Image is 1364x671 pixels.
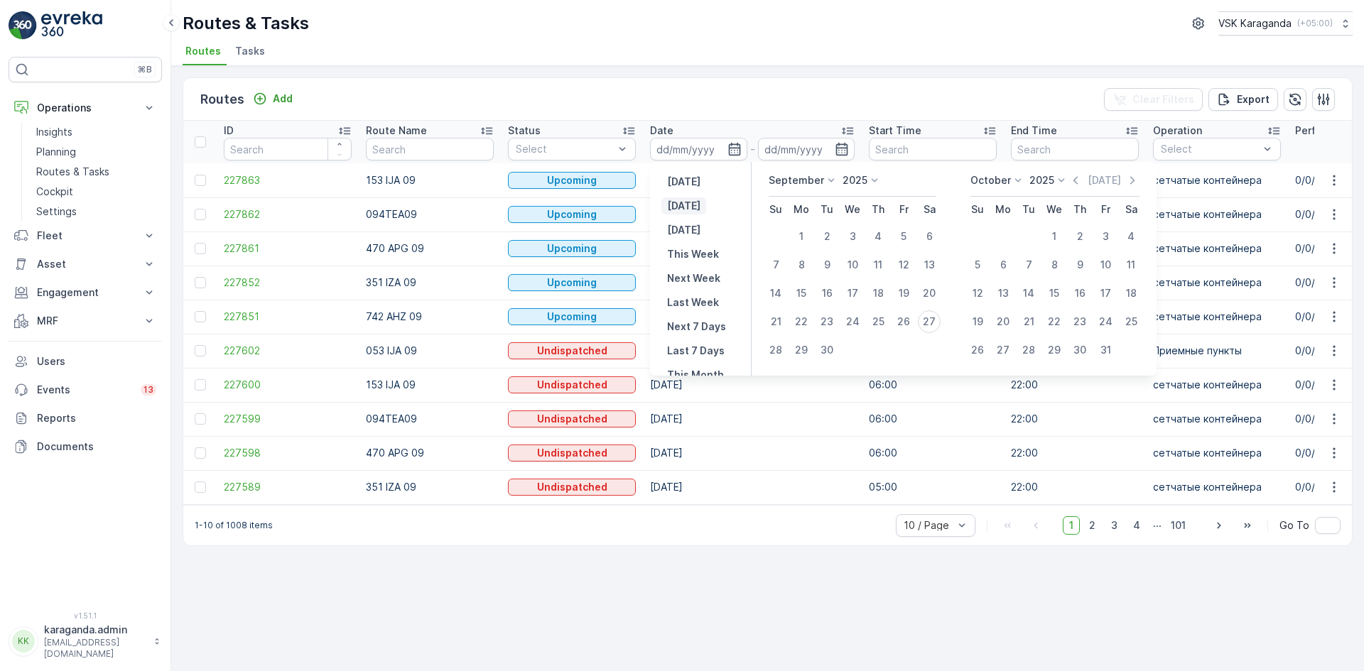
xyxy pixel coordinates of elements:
[37,440,156,454] p: Documents
[1127,516,1147,535] span: 4
[366,446,494,460] p: 470 APG 09
[918,225,941,248] div: 6
[516,142,614,156] p: Select
[661,342,730,359] button: Last 7 Days
[1088,173,1121,187] p: [DATE]
[965,197,990,222] th: Sunday
[661,270,726,287] button: Next Week
[224,378,352,392] span: 227600
[650,138,747,160] input: dd/mm/yyyy
[224,310,352,324] a: 227851
[892,310,915,333] div: 26
[508,444,636,462] button: Undispatched
[1105,516,1124,535] span: 3
[1295,124,1358,138] p: Performance
[918,310,941,333] div: 27
[37,229,134,243] p: Fleet
[667,344,725,358] p: Last 7 Days
[1043,282,1066,305] div: 15
[1120,310,1142,333] div: 25
[764,253,787,276] div: 7
[508,410,636,427] button: Undispatched
[643,368,862,402] td: [DATE]
[1011,378,1139,392] p: 22:00
[508,342,636,359] button: Undispatched
[1011,480,1139,494] p: 22:00
[366,138,494,160] input: Search
[667,175,700,189] p: [DATE]
[1068,253,1091,276] div: 9
[508,376,636,393] button: Undispatched
[1153,276,1281,290] p: сетчатыe контейнера
[814,197,840,222] th: Tuesday
[547,241,597,256] p: Upcoming
[547,207,597,222] p: Upcoming
[547,276,597,290] p: Upcoming
[366,310,494,324] p: 742 AHZ 09
[1120,225,1142,248] div: 4
[366,344,494,358] p: 053 IJA 09
[966,339,989,361] div: 26
[1153,378,1281,392] p: сетчатыe контейнера
[1068,339,1091,361] div: 30
[816,339,838,361] div: 30
[869,480,997,494] p: 05:00
[195,413,206,425] div: Toggle Row Selected
[667,223,700,237] p: [DATE]
[1153,446,1281,460] p: сетчатыe контейнера
[1153,207,1281,222] p: сетчатыe контейнера
[366,124,427,138] p: Route Name
[1279,518,1309,533] span: Go To
[667,320,726,334] p: Next 7 Days
[661,366,730,383] button: This Month
[789,197,814,222] th: Monday
[1011,446,1139,460] p: 22:00
[867,282,889,305] div: 18
[1153,124,1202,138] p: Operation
[661,318,732,335] button: Next 7 Days
[144,384,153,395] p: 13
[918,282,941,305] div: 20
[195,520,273,531] p: 1-10 of 1008 items
[1017,282,1040,305] div: 14
[1237,92,1270,107] p: Export
[185,44,221,58] span: Routes
[1011,124,1057,138] p: End Time
[37,383,132,397] p: Events
[1153,310,1281,324] p: сетчатыe контейнера
[1161,142,1259,156] p: Select
[36,185,73,199] p: Cockpit
[990,197,1016,222] th: Monday
[1120,282,1142,305] div: 18
[840,197,865,222] th: Wednesday
[9,432,162,461] a: Documents
[790,225,813,248] div: 1
[966,310,989,333] div: 19
[224,276,352,290] span: 227852
[970,173,1011,187] p: October
[643,300,862,334] td: [DATE]
[1094,225,1117,248] div: 3
[661,222,706,239] button: Tomorrow
[9,611,162,620] span: v 1.51.1
[1094,282,1117,305] div: 17
[1218,11,1353,36] button: VSK Karaganda(+05:00)
[37,257,134,271] p: Asset
[916,197,942,222] th: Saturday
[992,282,1014,305] div: 13
[366,378,494,392] p: 153 IJA 09
[643,197,862,231] td: [DATE]
[366,412,494,426] p: 094TEA09
[1043,339,1066,361] div: 29
[195,243,206,254] div: Toggle Row Selected
[966,282,989,305] div: 12
[12,630,35,653] div: KK
[195,175,206,186] div: Toggle Row Selected
[31,122,162,142] a: Insights
[891,197,916,222] th: Friday
[224,344,352,358] a: 227602
[1218,16,1292,31] p: VSK Karaganda
[224,173,352,187] a: 227863
[1118,197,1144,222] th: Saturday
[224,446,352,460] a: 227598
